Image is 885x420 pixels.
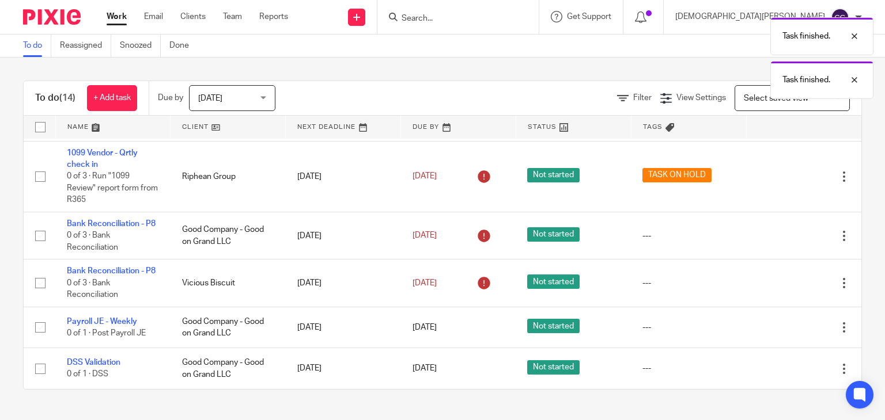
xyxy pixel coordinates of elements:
[169,35,198,57] a: Done
[527,319,580,333] span: Not started
[67,358,120,366] a: DSS Validation
[67,220,156,228] a: Bank Reconciliation - P8
[35,92,75,104] h1: To do
[171,212,286,259] td: Good Company - Good on Grand LLC
[171,141,286,212] td: Riphean Group
[67,149,138,169] a: 1099 Vendor - Qrtly check in
[67,267,156,275] a: Bank Reconciliation - P8
[642,168,712,182] span: TASK ON HOLD
[67,232,118,252] span: 0 of 3 · Bank Reconciliation
[642,322,735,333] div: ---
[527,360,580,375] span: Not started
[831,8,849,26] img: svg%3E
[171,307,286,348] td: Good Company - Good on Grand LLC
[286,259,401,307] td: [DATE]
[744,94,808,102] span: Select saved view
[120,35,161,57] a: Snoozed
[782,30,830,42] p: Task finished.
[171,259,286,307] td: Vicious Biscuit
[527,168,580,182] span: Not started
[413,279,437,287] span: [DATE]
[642,277,735,289] div: ---
[527,227,580,242] span: Not started
[23,35,51,57] a: To do
[67,279,118,299] span: 0 of 3 · Bank Reconciliation
[87,85,137,111] a: + Add task
[413,323,437,331] span: [DATE]
[400,14,504,24] input: Search
[67,329,146,337] span: 0 of 1 · Post Payroll JE
[60,35,111,57] a: Reassigned
[198,94,222,102] span: [DATE]
[527,274,580,289] span: Not started
[223,11,242,22] a: Team
[642,362,735,374] div: ---
[286,212,401,259] td: [DATE]
[782,74,830,86] p: Task finished.
[286,348,401,389] td: [DATE]
[259,11,288,22] a: Reports
[413,365,437,373] span: [DATE]
[67,318,137,326] a: Payroll JE - Weekly
[67,371,108,379] span: 0 of 1 · DSS
[23,9,81,25] img: Pixie
[286,307,401,348] td: [DATE]
[643,124,663,130] span: Tags
[286,141,401,212] td: [DATE]
[171,348,286,389] td: Good Company - Good on Grand LLC
[59,93,75,102] span: (14)
[107,11,127,22] a: Work
[67,173,158,204] span: 0 of 3 · Run "1099 Review" report form from R365
[413,232,437,240] span: [DATE]
[144,11,163,22] a: Email
[413,173,437,181] span: [DATE]
[180,11,206,22] a: Clients
[158,92,183,104] p: Due by
[642,230,735,242] div: ---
